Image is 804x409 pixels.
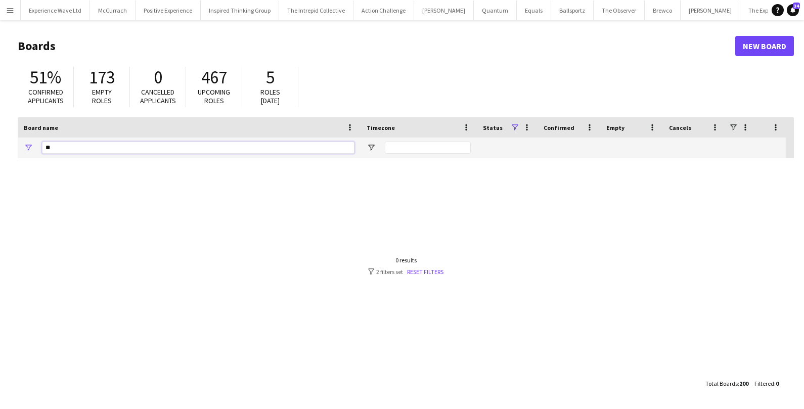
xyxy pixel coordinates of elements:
[367,124,395,131] span: Timezone
[368,256,443,264] div: 0 results
[260,87,280,105] span: Roles [DATE]
[776,380,779,387] span: 0
[201,66,227,88] span: 467
[517,1,551,20] button: Equals
[793,3,800,9] span: 34
[198,87,230,105] span: Upcoming roles
[353,1,414,20] button: Action Challenge
[407,268,443,276] a: Reset filters
[42,142,354,154] input: Board name Filter Input
[754,380,774,387] span: Filtered
[92,87,112,105] span: Empty roles
[754,374,779,393] div: :
[24,124,58,131] span: Board name
[24,143,33,152] button: Open Filter Menu
[367,143,376,152] button: Open Filter Menu
[606,124,624,131] span: Empty
[483,124,503,131] span: Status
[544,124,574,131] span: Confirmed
[89,66,115,88] span: 173
[30,66,61,88] span: 51%
[140,87,176,105] span: Cancelled applicants
[474,1,517,20] button: Quantum
[669,124,691,131] span: Cancels
[28,87,64,105] span: Confirmed applicants
[739,380,748,387] span: 200
[414,1,474,20] button: [PERSON_NAME]
[368,268,443,276] div: 2 filters set
[787,4,799,16] a: 34
[705,380,738,387] span: Total Boards
[645,1,681,20] button: Brewco
[21,1,90,20] button: Experience Wave Ltd
[551,1,594,20] button: Ballsportz
[385,142,471,154] input: Timezone Filter Input
[681,1,740,20] button: [PERSON_NAME]
[266,66,275,88] span: 5
[279,1,353,20] button: The Intrepid Collective
[90,1,136,20] button: McCurrach
[154,66,162,88] span: 0
[735,36,794,56] a: New Board
[136,1,201,20] button: Positive Experience
[201,1,279,20] button: Inspired Thinking Group
[18,38,735,54] h1: Boards
[594,1,645,20] button: The Observer
[705,374,748,393] div: :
